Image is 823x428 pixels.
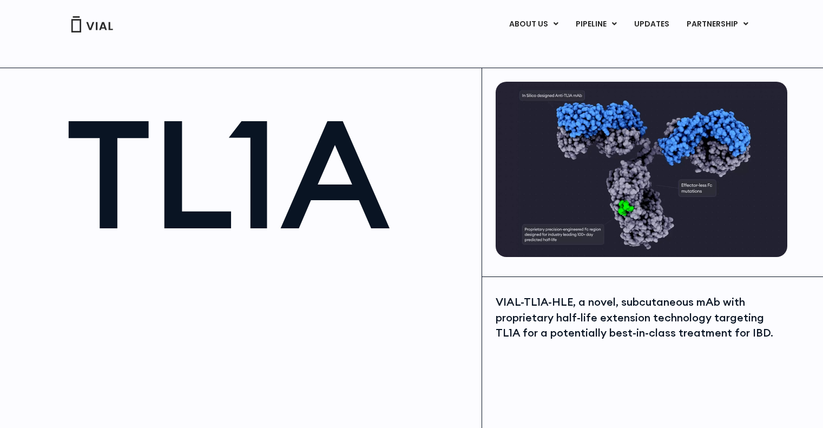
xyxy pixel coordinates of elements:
h1: TL1A [66,98,471,249]
a: ABOUT USMenu Toggle [501,15,567,34]
img: Vial Logo [70,16,114,32]
a: PARTNERSHIPMenu Toggle [678,15,757,34]
a: PIPELINEMenu Toggle [567,15,625,34]
div: VIAL-TL1A-HLE, a novel, subcutaneous mAb with proprietary half-life extension technology targetin... [496,294,785,341]
a: UPDATES [626,15,677,34]
img: TL1A antibody diagram. [496,82,787,257]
